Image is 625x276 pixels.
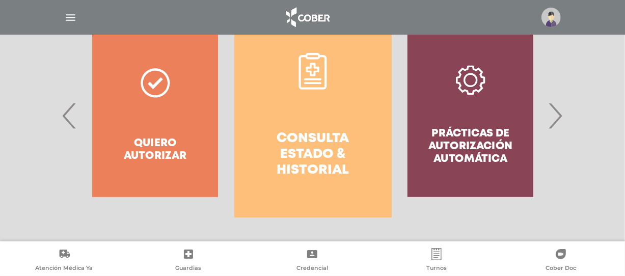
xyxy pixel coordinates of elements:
[499,248,623,274] a: Cober Doc
[546,264,576,273] span: Cober Doc
[281,5,334,30] img: logo_cober_home-white.png
[546,88,565,143] span: Next
[35,264,93,273] span: Atención Médica Ya
[541,8,561,27] img: profile-placeholder.svg
[251,248,375,274] a: Credencial
[374,248,499,274] a: Turnos
[64,11,77,24] img: Cober_menu-lines-white.svg
[60,88,80,143] span: Previous
[426,264,447,273] span: Turnos
[253,131,373,179] h4: Consulta estado & historial
[234,14,392,217] a: Consulta estado & historial
[2,248,126,274] a: Atención Médica Ya
[126,248,251,274] a: Guardias
[175,264,201,273] span: Guardias
[296,264,328,273] span: Credencial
